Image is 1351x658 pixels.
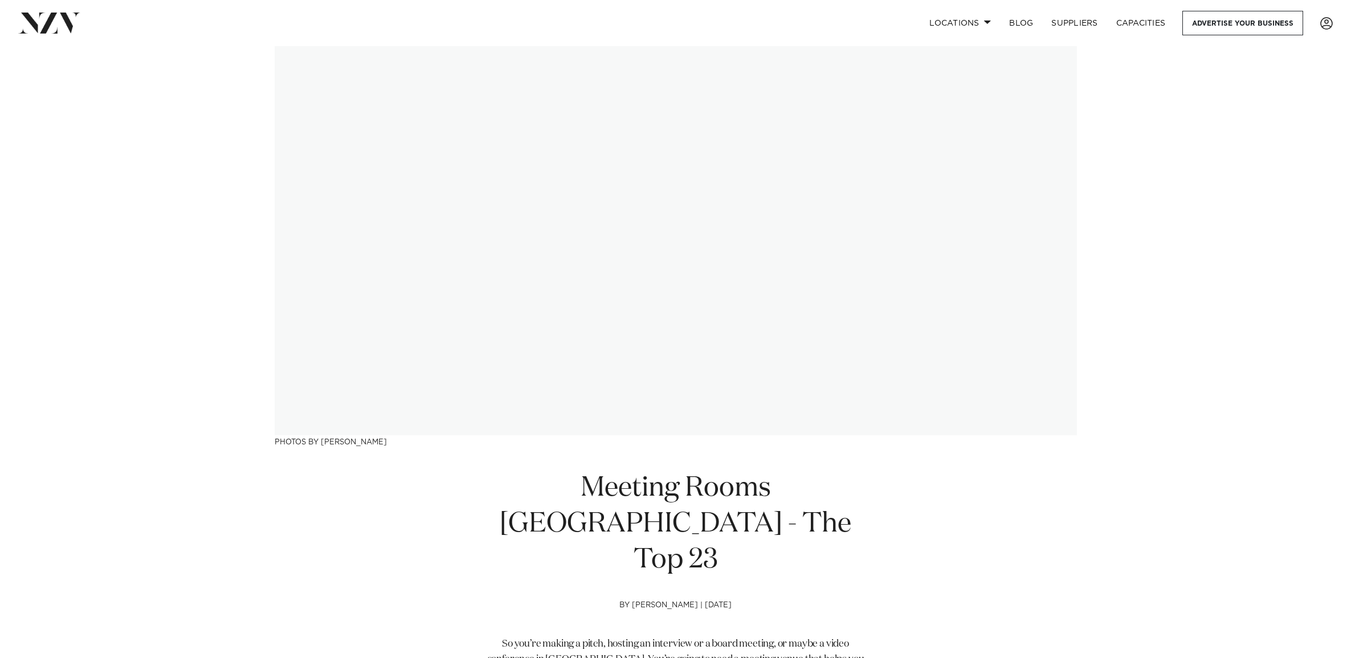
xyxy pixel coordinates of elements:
[481,601,871,637] h4: by [PERSON_NAME] | [DATE]
[275,435,1077,447] h3: Photos by [PERSON_NAME]
[920,11,1000,35] a: Locations
[1042,11,1107,35] a: SUPPLIERS
[481,471,871,578] h1: Meeting Rooms [GEOGRAPHIC_DATA] - The Top 23
[1000,11,1042,35] a: BLOG
[18,13,80,33] img: nzv-logo.png
[1182,11,1303,35] a: Advertise your business
[1107,11,1175,35] a: Capacities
